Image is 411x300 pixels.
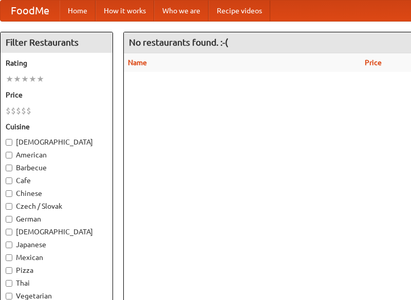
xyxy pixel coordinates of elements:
label: [DEMOGRAPHIC_DATA] [6,227,107,237]
a: How it works [96,1,154,21]
label: [DEMOGRAPHIC_DATA] [6,137,107,147]
li: ★ [29,73,36,85]
h5: Rating [6,58,107,68]
li: $ [11,105,16,116]
label: Czech / Slovak [6,201,107,211]
li: ★ [21,73,29,85]
a: Who we are [154,1,209,21]
a: Name [128,58,147,67]
li: ★ [36,73,44,85]
input: American [6,152,12,158]
li: $ [26,105,31,116]
label: Barbecue [6,163,107,173]
input: [DEMOGRAPHIC_DATA] [6,229,12,235]
label: Pizza [6,265,107,275]
input: Czech / Slovak [6,203,12,210]
li: ★ [6,73,13,85]
label: Japanese [6,239,107,250]
input: German [6,216,12,223]
label: Cafe [6,175,107,186]
input: Barbecue [6,165,12,171]
a: FoodMe [1,1,60,21]
a: Home [60,1,96,21]
input: [DEMOGRAPHIC_DATA] [6,139,12,146]
input: Chinese [6,190,12,197]
li: $ [16,105,21,116]
li: ★ [13,73,21,85]
label: German [6,214,107,224]
ng-pluralize: No restaurants found. :-( [129,37,228,47]
h5: Cuisine [6,122,107,132]
input: Thai [6,280,12,287]
input: Vegetarian [6,293,12,299]
label: Chinese [6,188,107,198]
input: Mexican [6,254,12,261]
label: Mexican [6,252,107,263]
a: Price [365,58,382,67]
label: American [6,150,107,160]
input: Japanese [6,242,12,248]
label: Thai [6,278,107,288]
input: Cafe [6,177,12,184]
a: Recipe videos [209,1,270,21]
h4: Filter Restaurants [1,32,113,53]
li: $ [6,105,11,116]
input: Pizza [6,267,12,274]
li: $ [21,105,26,116]
h5: Price [6,90,107,100]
